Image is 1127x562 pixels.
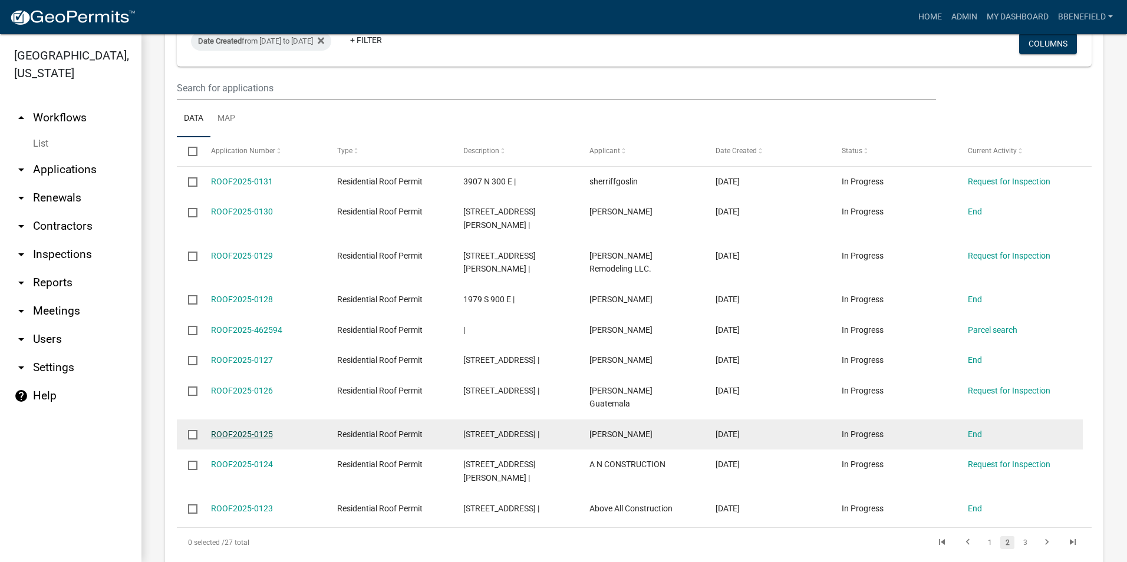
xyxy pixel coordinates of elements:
li: page 3 [1016,533,1034,553]
span: Residential Roof Permit [337,207,423,216]
a: ROOF2025-0123 [211,504,273,513]
span: In Progress [842,295,884,304]
a: go to first page [931,536,953,549]
span: 08/05/2025 [716,504,740,513]
span: 325 N VINE ST | [463,355,539,365]
a: Request for Inspection [968,177,1050,186]
span: Applicant [589,147,620,155]
span: Nolan Baker [589,295,653,304]
span: Residential Roof Permit [337,504,423,513]
a: go to previous page [957,536,979,549]
span: 266 W WRIGHT AVE | [463,207,536,230]
a: ROOF2025-0131 [211,177,273,186]
span: Gary Williams Remodeling LLC. [589,251,653,274]
span: Wes Knox [589,429,653,439]
span: Date Created [716,147,757,155]
span: sherriffgoslin [589,177,638,186]
a: ROOF2025-0126 [211,386,273,395]
datatable-header-cell: Description [452,137,578,166]
a: Home [914,6,947,28]
span: Residential Roof Permit [337,355,423,365]
i: arrow_drop_down [14,219,28,233]
span: Belinda Benefield [589,325,653,335]
li: page 2 [999,533,1016,553]
a: + Filter [341,29,391,51]
span: Current Activity [968,147,1017,155]
span: Residential Roof Permit [337,386,423,395]
span: Nolan Baker [589,207,653,216]
span: 08/11/2025 [716,386,740,395]
a: ROOF2025-0128 [211,295,273,304]
a: ROOF2025-0130 [211,207,273,216]
div: 27 total [177,528,538,557]
a: End [968,429,982,439]
i: arrow_drop_down [14,276,28,290]
span: Residential Roof Permit [337,177,423,186]
li: page 1 [981,533,999,553]
a: End [968,295,982,304]
a: go to next page [1036,536,1058,549]
a: ROOF2025-462594 [211,325,282,335]
span: Residential Roof Permit [337,459,423,469]
datatable-header-cell: Type [325,137,452,166]
datatable-header-cell: Status [831,137,957,166]
div: from [DATE] to [DATE] [191,32,331,51]
a: 2 [1000,536,1014,549]
span: 08/12/2025 [716,325,740,335]
span: In Progress [842,251,884,260]
span: 0 selected / [188,538,225,547]
span: Melissa Guatemala [589,386,653,409]
span: 08/11/2025 [716,355,740,365]
span: Residential Roof Permit [337,325,423,335]
a: Data [177,100,210,138]
a: Request for Inspection [968,459,1050,469]
span: 3907 N 300 E | [463,177,516,186]
i: arrow_drop_down [14,247,28,262]
span: In Progress [842,177,884,186]
button: Columns [1019,33,1077,54]
a: Request for Inspection [968,386,1050,395]
a: End [968,355,982,365]
span: 08/13/2025 [716,295,740,304]
a: Parcel search [968,325,1017,335]
a: End [968,504,982,513]
span: Above All Construction [589,504,673,513]
span: Residential Roof Permit [337,429,423,439]
span: Application Number [211,147,275,155]
span: 1979 S 900 E | [463,295,515,304]
datatable-header-cell: Current Activity [957,137,1083,166]
span: Residential Roof Permit [337,251,423,260]
span: 08/13/2025 [716,207,740,216]
a: ROOF2025-0127 [211,355,273,365]
span: 08/14/2025 [716,177,740,186]
span: 122 E HARRISON ST | [463,459,536,482]
span: 1030 N LEXINGTON RD | [463,386,539,395]
span: Type [337,147,352,155]
a: My Dashboard [982,6,1053,28]
i: arrow_drop_down [14,304,28,318]
a: BBenefield [1053,6,1118,28]
i: help [14,389,28,403]
span: 3217 OAKWOOD WAY | [463,429,539,439]
span: 08/08/2025 [716,459,740,469]
a: 1 [983,536,997,549]
span: Date Created [198,37,242,45]
span: 4840 E FARMINGTON RD | [463,504,539,513]
span: 08/13/2025 [716,251,740,260]
span: Status [842,147,862,155]
a: Map [210,100,242,138]
a: ROOF2025-0125 [211,429,273,439]
span: In Progress [842,207,884,216]
span: In Progress [842,459,884,469]
i: arrow_drop_up [14,111,28,125]
i: arrow_drop_down [14,361,28,375]
datatable-header-cell: Date Created [704,137,831,166]
span: 4819 S FLORENCE DR | [463,251,536,274]
a: 3 [1018,536,1032,549]
span: In Progress [842,325,884,335]
span: | [463,325,465,335]
input: Search for applications [177,76,936,100]
span: Daniel Shetler [589,355,653,365]
a: Admin [947,6,982,28]
a: go to last page [1062,536,1084,549]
